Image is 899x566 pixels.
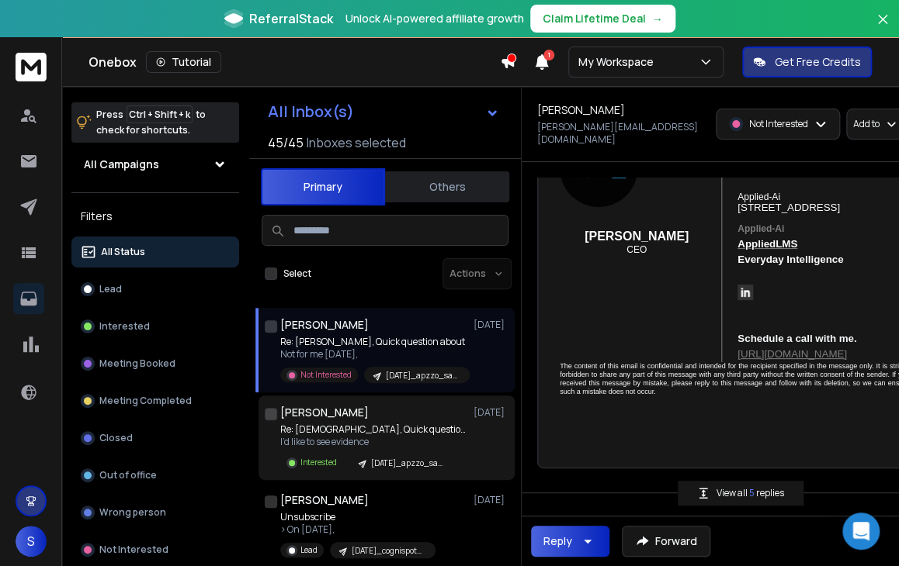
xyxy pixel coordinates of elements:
p: Not Interested [300,369,352,381]
p: Interested [300,457,337,468]
button: Out of office [71,460,239,491]
div: Open Intercom Messenger [842,513,880,550]
strong: Schedule a call with me. [738,333,856,344]
p: [DATE] [474,319,509,331]
button: Close banner [873,9,893,47]
button: Reply [531,526,609,557]
button: Meeting Completed [71,385,239,416]
p: [DATE]_cognispot_wordpress_ind_29092025 [352,545,426,557]
p: My Workspace [578,54,660,70]
span: → [652,11,663,26]
h1: [PERSON_NAME] [280,317,369,333]
p: Unsubscribe [280,511,436,523]
button: Wrong person [71,497,239,528]
button: Tutorial [146,51,221,73]
span: 5 [748,486,755,499]
button: All Campaigns [71,149,239,180]
label: Select [283,267,311,280]
button: All Status [71,236,239,267]
span: Applied-Ai [738,192,780,202]
button: Get Free Credits [742,47,872,78]
img: linkedin icon [738,285,753,300]
h1: [PERSON_NAME] [280,405,369,420]
p: [DATE]_apzzo_sa_wk40_30092025 [371,457,446,469]
p: Meeting Booked [99,357,175,370]
span: CEO [627,244,647,255]
a: Applied-Ai [738,223,784,234]
div: Onebox [89,51,500,73]
button: All Inbox(s) [255,96,512,127]
p: Lead [300,544,318,556]
a: [URL][DOMAIN_NAME] [738,348,847,360]
a: AppliedLMS [738,238,797,250]
button: Lead [71,274,239,305]
p: [PERSON_NAME][EMAIL_ADDRESS][DOMAIN_NAME] [537,121,706,146]
p: Unlock AI-powered affiliate growth [345,11,524,26]
p: All Status [101,246,145,258]
button: Meeting Booked [71,348,239,379]
div: Reply [543,533,572,549]
p: Re: [PERSON_NAME], Quick question about [280,336,467,348]
p: Not Interested [99,544,168,556]
p: Press to check for shortcuts. [96,107,206,138]
p: Not Interested [749,118,808,130]
p: View all replies [716,487,783,499]
button: Not Interested [71,534,239,565]
span: [PERSON_NAME] [585,230,689,243]
span: Ctrl + Shift + k [127,105,193,123]
p: Closed [99,432,133,444]
p: [DATE] [474,406,509,419]
button: S [16,526,47,557]
p: Lead [99,283,122,295]
button: Interested [71,311,239,342]
p: > On [DATE], [280,523,436,536]
h3: Inboxes selected [307,133,406,152]
p: [DATE] [474,494,509,506]
p: Interested [99,320,150,333]
span: Everyday Intelligence [738,254,843,265]
p: Re: [DEMOGRAPHIC_DATA], Quick question about [280,423,467,436]
p: Add to [853,118,880,130]
span: [STREET_ADDRESS] [738,202,840,213]
p: Not for me [DATE], [280,348,467,361]
button: Others [385,170,509,204]
button: Closed [71,423,239,454]
p: I’d like to see evidence [280,436,467,448]
p: [DATE]_apzzo_sa_wk40_29092025 [386,370,460,381]
h1: All Campaigns [84,157,159,172]
h3: Filters [71,205,239,227]
button: Claim Lifetime Deal→ [530,5,675,33]
h1: [PERSON_NAME] [537,102,625,118]
span: ReferralStack [249,9,333,28]
h1: [PERSON_NAME] [280,492,369,508]
button: Primary [261,168,385,205]
p: Out of office [99,469,157,481]
p: Meeting Completed [99,395,192,407]
button: Forward [622,526,710,557]
span: 1 [543,50,554,60]
h1: All Inbox(s) [268,104,354,119]
span: 45 / 45 [268,133,304,152]
p: Get Free Credits [775,54,861,70]
p: Wrong person [99,506,166,519]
